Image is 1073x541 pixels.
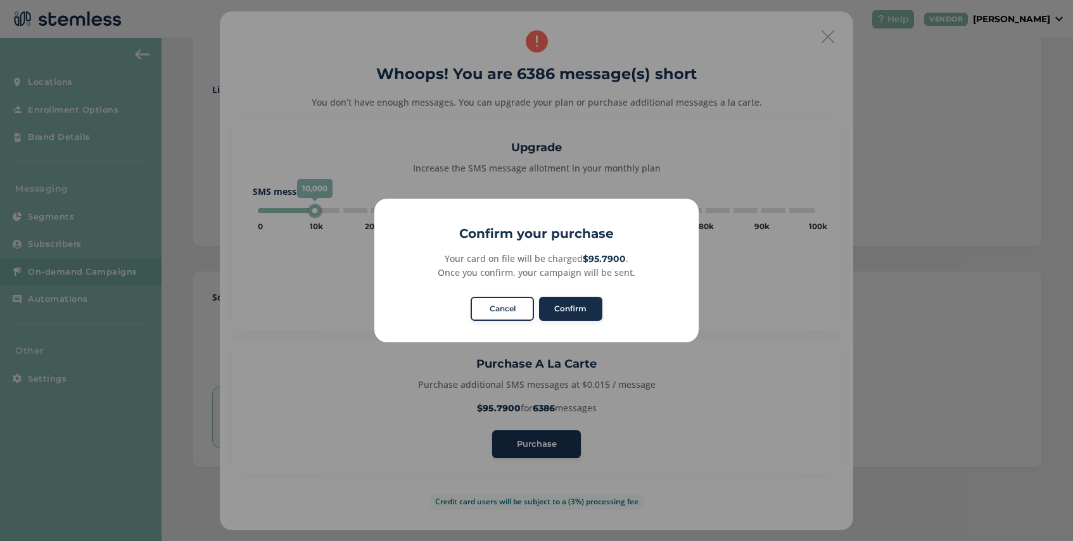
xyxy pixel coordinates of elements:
h2: Confirm your purchase [374,224,699,243]
button: Cancel [471,297,534,321]
div: Your card on file will be charged . Once you confirm, your campaign will be sent. [388,252,684,279]
iframe: Chat Widget [1010,480,1073,541]
button: Confirm [539,297,602,321]
strong: $95.7900 [583,253,626,264]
